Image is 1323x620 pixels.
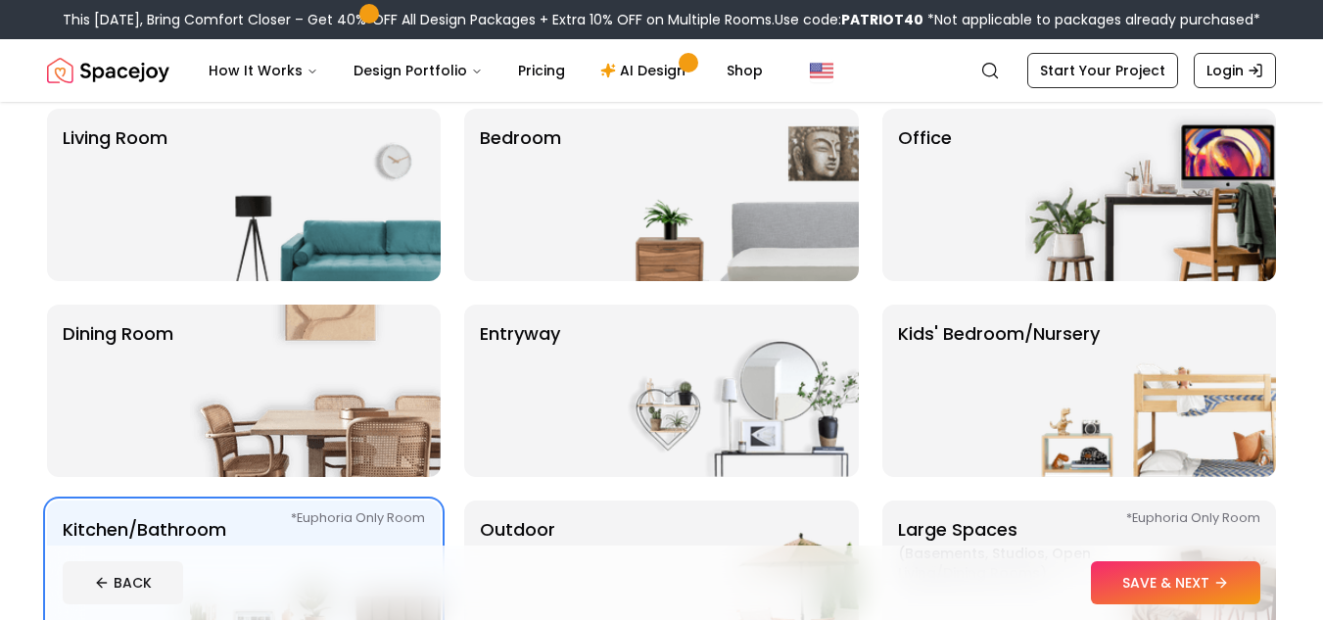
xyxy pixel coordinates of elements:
p: Office [898,124,952,265]
a: Shop [711,51,779,90]
a: Login [1194,53,1276,88]
nav: Global [47,39,1276,102]
a: Spacejoy [47,51,169,90]
button: Design Portfolio [338,51,498,90]
span: Use code: [775,10,923,29]
p: entryway [480,320,560,461]
nav: Main [193,51,779,90]
img: Office [1025,109,1276,281]
img: entryway [608,305,859,477]
a: AI Design [585,51,707,90]
p: Kids' Bedroom/Nursery [898,320,1100,461]
button: SAVE & NEXT [1091,561,1260,604]
a: Start Your Project [1027,53,1178,88]
img: United States [810,59,833,82]
button: How It Works [193,51,334,90]
img: Kids' Bedroom/Nursery [1025,305,1276,477]
p: Dining Room [63,320,173,461]
img: Bedroom [608,109,859,281]
p: Bedroom [480,124,561,265]
div: This [DATE], Bring Comfort Closer – Get 40% OFF All Design Packages + Extra 10% OFF on Multiple R... [63,10,1260,29]
b: PATRIOT40 [841,10,923,29]
img: Spacejoy Logo [47,51,169,90]
p: Living Room [63,124,167,265]
span: *Not applicable to packages already purchased* [923,10,1260,29]
p: Kitchen/Bathroom [63,516,226,614]
button: BACK [63,561,183,604]
span: ( Basements, Studios, Open living/dining rooms ) [898,544,1143,583]
a: Pricing [502,51,581,90]
img: Dining Room [190,305,441,477]
img: Living Room [190,109,441,281]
